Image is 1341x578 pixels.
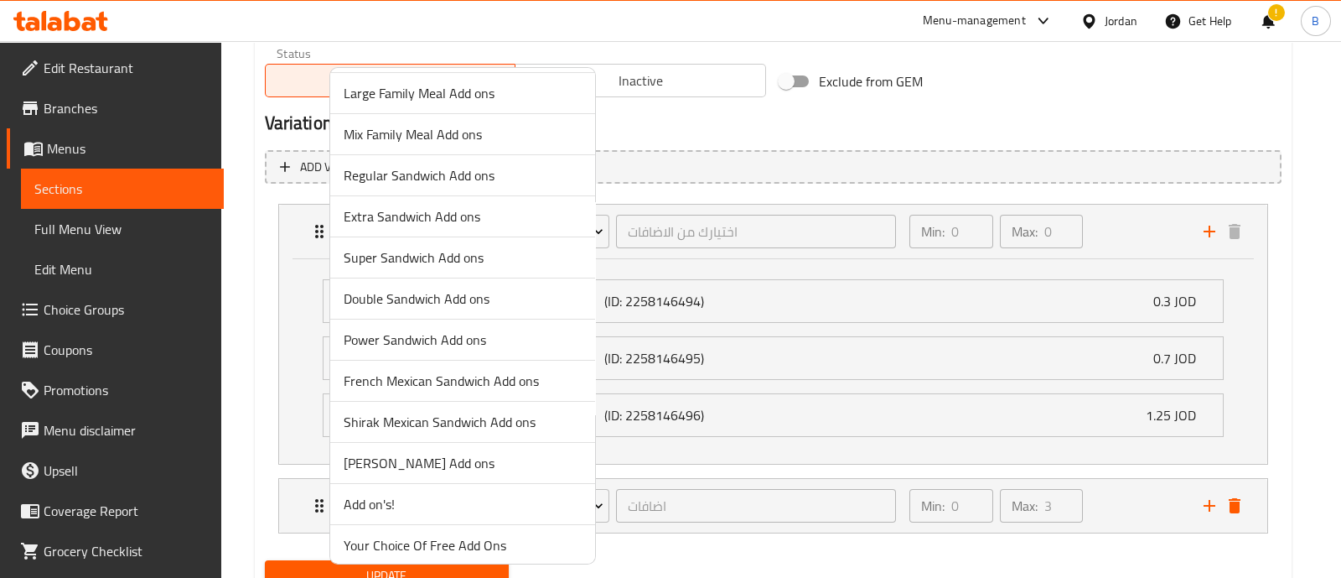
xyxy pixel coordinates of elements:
span: Shirak Mexican Sandwich Add ons [344,412,582,432]
span: Super Sandwich Add ons [344,247,582,268]
span: Large Family Meal Add ons [344,83,582,103]
span: Add on's! [344,494,582,514]
span: Power Sandwich Add ons [344,330,582,350]
span: Extra Sandwich Add ons [344,206,582,227]
span: Your Choice Of Free Add Ons [344,535,582,555]
span: Mix Family Meal Add ons [344,124,582,144]
span: Double Sandwich Add ons [344,289,582,309]
span: Regular Sandwich Add ons [344,165,582,185]
span: [PERSON_NAME] Add ons [344,453,582,473]
span: French Mexican Sandwich Add ons [344,371,582,391]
